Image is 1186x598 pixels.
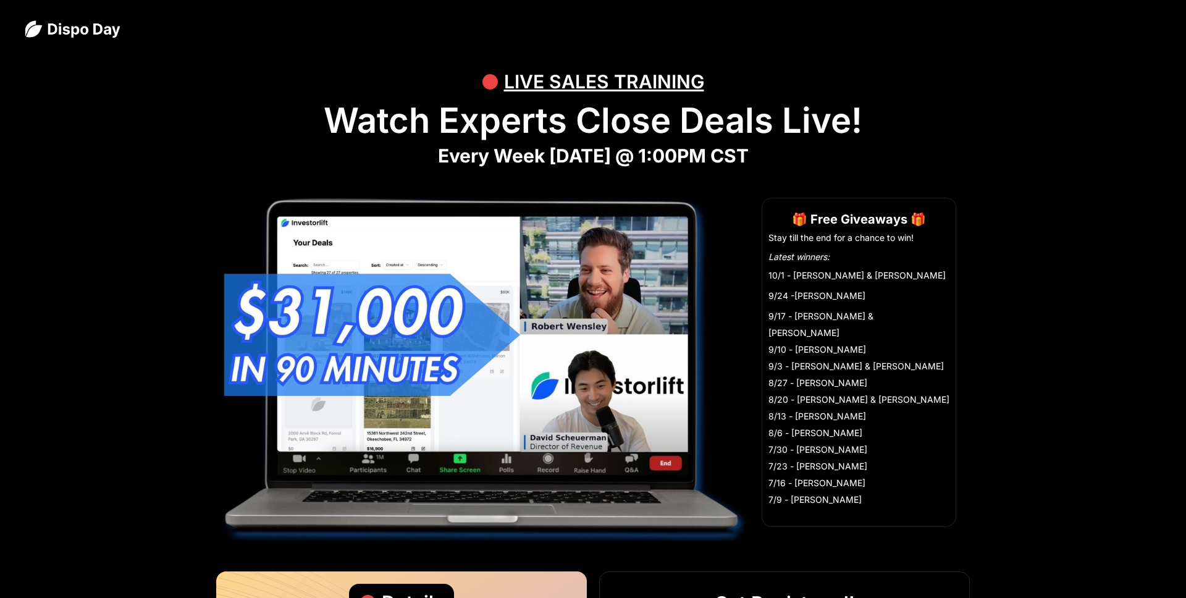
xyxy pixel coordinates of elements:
li: 9/17 - [PERSON_NAME] & [PERSON_NAME] 9/10 - [PERSON_NAME] 9/3 - [PERSON_NAME] & [PERSON_NAME] 8/2... [768,308,949,508]
li: Stay till the end for a chance to win! [768,232,949,244]
strong: Every Week [DATE] @ 1:00PM CST [438,145,749,167]
h1: Watch Experts Close Deals Live! [25,100,1161,141]
em: Latest winners: [768,251,830,262]
div: LIVE SALES TRAINING [504,63,704,100]
strong: 🎁 Free Giveaways 🎁 [792,212,926,227]
li: 9/24 -[PERSON_NAME] [768,287,949,304]
li: 10/1 - [PERSON_NAME] & [PERSON_NAME] [768,267,949,284]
